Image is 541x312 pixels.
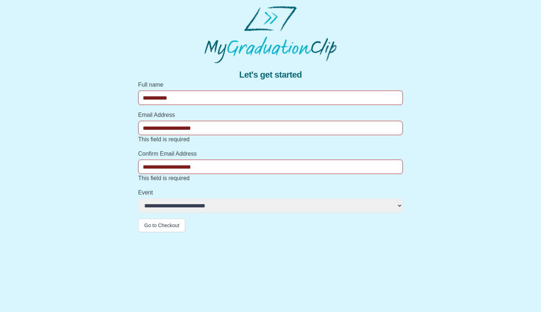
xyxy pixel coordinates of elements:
label: Full name [138,81,403,89]
label: Confirm Email Address [138,150,403,158]
span: This field is required [138,136,190,142]
button: Go to Checkout [138,219,185,232]
span: Let's get started [239,69,302,81]
label: Email Address [138,111,403,119]
label: Event [138,188,403,197]
img: MyGraduationClip [204,6,337,63]
span: This field is required [138,175,190,181]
